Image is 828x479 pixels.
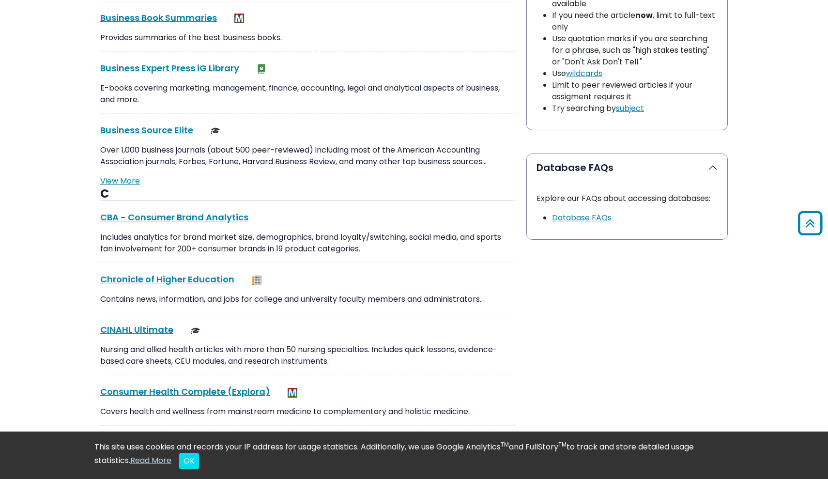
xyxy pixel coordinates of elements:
[552,103,718,114] li: Try searching by
[234,14,244,23] img: MeL (Michigan electronic Library)
[100,344,515,367] p: Nursing and allied health articles with more than 50 nursing specialties. Includes quick lessons,...
[566,68,602,79] a: wildcards
[211,126,220,136] img: Scholarly or Peer Reviewed
[501,440,509,448] sup: TM
[635,10,653,21] strong: now
[179,453,199,469] button: Close
[100,211,248,223] a: CBA - Consumer Brand Analytics
[100,232,515,255] p: Includes analytics for brand market size, demographics, brand loyalty/switching, social media, an...
[100,294,515,305] p: Contains news, information, and jobs for college and university faculty members and administrators.
[552,10,718,33] li: If you need the article , limit to full-text only
[252,276,261,285] img: Newspapers
[552,212,612,223] a: Link opens in new window
[100,386,270,398] a: Consumer Health Complete (Explora)
[100,175,140,186] a: View More
[288,388,297,398] img: MeL (Michigan electronic Library)
[616,103,644,114] a: subject
[257,64,266,74] img: e-Book
[537,193,718,204] p: Explore our FAQs about accessing databases:
[100,124,193,136] a: Business Source Elite
[100,62,239,74] a: Business Expert Press iG Library
[100,82,515,106] p: E-books covering marketing, management, finance, accounting, legal and analytical aspects of busi...
[795,215,826,231] a: Back to Top
[94,441,734,469] div: This site uses cookies and records your IP address for usage statistics. Additionally, we use Goo...
[552,79,718,103] li: Limit to peer reviewed articles if your assigment requires it
[552,33,718,68] li: Use quotation marks if you are searching for a phrase, such as "high stakes testing" or "Don't As...
[552,68,718,79] li: Use
[527,154,727,181] button: Database FAQs
[100,324,173,336] a: CINAHL Ultimate
[100,406,515,417] p: Covers health and wellness from mainstream medicine to complementary and holistic medicine.
[100,32,515,44] p: Provides summaries of the best business books.
[130,455,171,466] a: Read More
[100,273,234,285] a: Chronicle of Higher Education
[100,12,217,24] a: Business Book Summaries
[191,326,200,336] img: Scholarly or Peer Reviewed
[558,440,567,448] sup: TM
[100,144,515,168] p: Over 1,000 business journals (about 500 peer-reviewed) including most of the American Accounting ...
[100,187,515,201] h3: C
